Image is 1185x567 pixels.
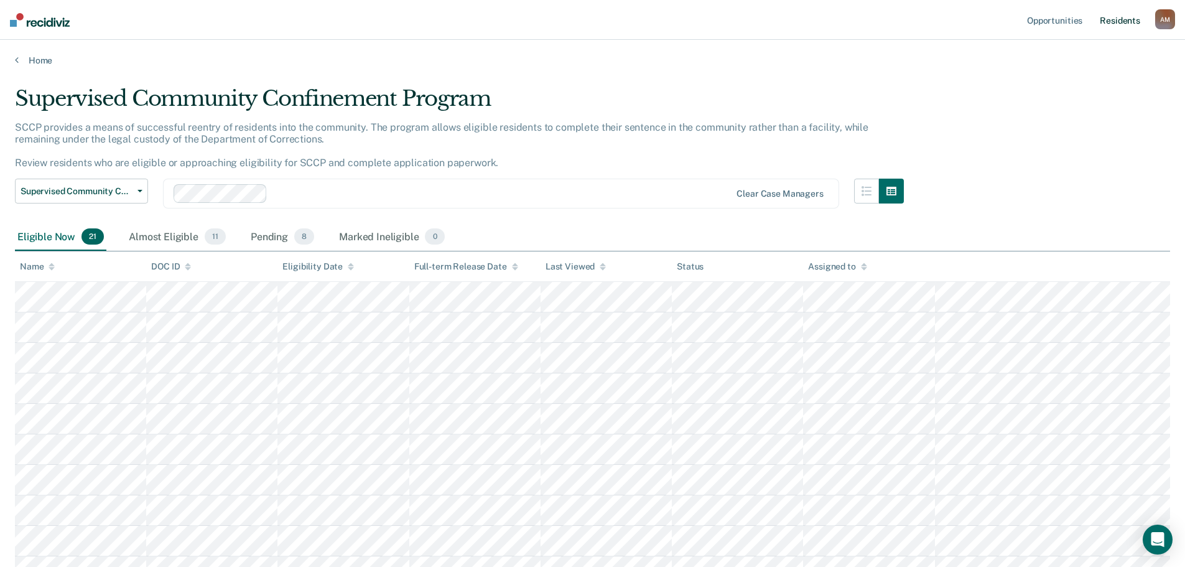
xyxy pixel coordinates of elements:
[151,261,191,272] div: DOC ID
[737,189,823,199] div: Clear case managers
[15,223,106,251] div: Eligible Now21
[808,261,867,272] div: Assigned to
[10,13,70,27] img: Recidiviz
[15,179,148,204] button: Supervised Community Confinement Program
[425,228,444,245] span: 0
[21,186,132,197] span: Supervised Community Confinement Program
[282,261,354,272] div: Eligibility Date
[337,223,447,251] div: Marked Ineligible0
[677,261,704,272] div: Status
[546,261,606,272] div: Last Viewed
[414,261,518,272] div: Full-term Release Date
[248,223,317,251] div: Pending8
[20,261,55,272] div: Name
[15,86,904,121] div: Supervised Community Confinement Program
[81,228,104,245] span: 21
[1155,9,1175,29] div: A M
[205,228,226,245] span: 11
[15,121,868,169] p: SCCP provides a means of successful reentry of residents into the community. The program allows e...
[126,223,228,251] div: Almost Eligible11
[1143,525,1173,555] div: Open Intercom Messenger
[1155,9,1175,29] button: AM
[15,55,1170,66] a: Home
[294,228,314,245] span: 8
